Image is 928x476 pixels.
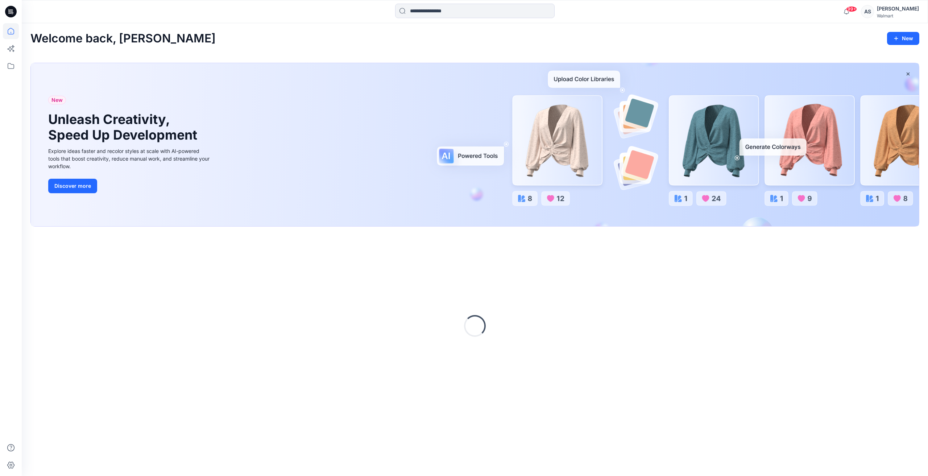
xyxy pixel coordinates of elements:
div: AS [861,5,874,18]
div: Explore ideas faster and recolor styles at scale with AI-powered tools that boost creativity, red... [48,147,211,170]
button: Discover more [48,179,97,193]
span: New [51,96,63,104]
a: Discover more [48,179,211,193]
button: New [887,32,919,45]
div: [PERSON_NAME] [877,4,919,13]
span: 99+ [846,6,857,12]
div: Walmart [877,13,919,18]
h2: Welcome back, [PERSON_NAME] [30,32,216,45]
h1: Unleash Creativity, Speed Up Development [48,112,200,143]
